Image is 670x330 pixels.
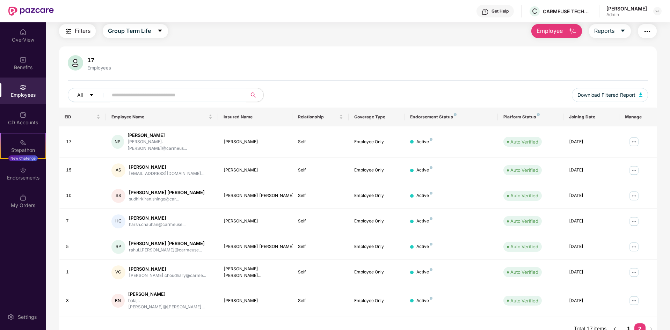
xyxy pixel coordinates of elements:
[416,269,432,276] div: Active
[628,136,640,147] img: manageButton
[354,218,399,225] div: Employee Only
[298,218,343,225] div: Self
[20,194,27,201] img: svg+xml;base64,PHN2ZyBpZD0iTXlfT3JkZXJzIiBkYXRhLW5hbWU9Ik15IE9yZGVycyIgeG1sbnM9Imh0dHA6Ly93d3cudz...
[20,84,27,91] img: svg+xml;base64,PHN2ZyBpZD0iRW1wbG95ZWVzIiB4bWxucz0iaHR0cDovL3d3dy53My5vcmcvMjAwMC9zdmciIHdpZHRoPS...
[354,167,399,174] div: Employee Only
[569,192,614,199] div: [DATE]
[1,147,45,154] div: Stepathon
[66,298,100,304] div: 3
[537,113,540,116] img: svg+xml;base64,PHN2ZyB4bWxucz0iaHR0cDovL3d3dy53My5vcmcvMjAwMC9zdmciIHdpZHRoPSI4IiBoZWlnaHQ9IjgiIH...
[8,7,54,16] img: New Pazcare Logo
[606,5,647,12] div: [PERSON_NAME]
[594,27,614,35] span: Reports
[20,111,27,118] img: svg+xml;base64,PHN2ZyBpZD0iQ0RfQWNjb3VudHMiIGRhdGEtbmFtZT0iQ0QgQWNjb3VudHMiIHhtbG5zPSJodHRwOi8vd3...
[510,269,538,276] div: Auto Verified
[639,93,642,97] img: svg+xml;base64,PHN2ZyB4bWxucz0iaHR0cDovL3d3dy53My5vcmcvMjAwMC9zdmciIHhtbG5zOnhsaW5rPSJodHRwOi8vd3...
[482,8,489,15] img: svg+xml;base64,PHN2ZyBpZD0iSGVscC0zMngzMiIgeG1sbnM9Imh0dHA6Ly93d3cudzMub3JnLzIwMDAvc3ZnIiB3aWR0aD...
[20,56,27,63] img: svg+xml;base64,PHN2ZyBpZD0iQmVuZWZpdHMiIHhtbG5zPSJodHRwOi8vd3d3LnczLm9yZy8yMDAwL3N2ZyIgd2lkdGg9Ij...
[111,240,125,254] div: RP
[354,269,399,276] div: Employee Only
[64,27,73,36] img: svg+xml;base64,PHN2ZyB4bWxucz0iaHR0cDovL3d3dy53My5vcmcvMjAwMC9zdmciIHdpZHRoPSIyNCIgaGVpZ2h0PSIyNC...
[655,8,660,14] img: svg+xml;base64,PHN2ZyBpZD0iRHJvcGRvd24tMzJ4MzIiIHhtbG5zPSJodHRwOi8vd3d3LnczLm9yZy8yMDAwL3N2ZyIgd2...
[298,114,337,120] span: Relationship
[218,108,293,126] th: Insured Name
[129,221,185,228] div: harsh.chauhan@carmeuse...
[410,114,492,120] div: Endorsement Status
[416,167,432,174] div: Active
[106,108,218,126] th: Employee Name
[111,265,125,279] div: VC
[129,240,205,247] div: [PERSON_NAME] [PERSON_NAME]
[75,27,90,35] span: Filters
[298,139,343,145] div: Self
[224,139,287,145] div: [PERSON_NAME]
[628,165,640,176] img: manageButton
[510,138,538,145] div: Auto Verified
[510,297,538,304] div: Auto Verified
[628,267,640,278] img: manageButton
[543,8,592,15] div: CARMEUSE TECHNOLOGIES INDIA PRIVATE LIMITED
[563,108,619,126] th: Joining Date
[454,113,457,116] img: svg+xml;base64,PHN2ZyB4bWxucz0iaHR0cDovL3d3dy53My5vcmcvMjAwMC9zdmciIHdpZHRoPSI4IiBoZWlnaHQ9IjgiIH...
[430,192,432,195] img: svg+xml;base64,PHN2ZyB4bWxucz0iaHR0cDovL3d3dy53My5vcmcvMjAwMC9zdmciIHdpZHRoPSI4IiBoZWlnaHQ9IjgiIH...
[349,108,405,126] th: Coverage Type
[430,138,432,141] img: svg+xml;base64,PHN2ZyB4bWxucz0iaHR0cDovL3d3dy53My5vcmcvMjAwMC9zdmciIHdpZHRoPSI4IiBoZWlnaHQ9IjgiIH...
[292,108,348,126] th: Relationship
[59,108,106,126] th: EID
[569,243,614,250] div: [DATE]
[86,65,112,71] div: Employees
[354,243,399,250] div: Employee Only
[620,28,626,34] span: caret-down
[298,167,343,174] div: Self
[89,93,94,98] span: caret-down
[246,88,264,102] button: search
[643,27,651,36] img: svg+xml;base64,PHN2ZyB4bWxucz0iaHR0cDovL3d3dy53My5vcmcvMjAwMC9zdmciIHdpZHRoPSIyNCIgaGVpZ2h0PSIyNC...
[569,298,614,304] div: [DATE]
[628,216,640,227] img: manageButton
[111,294,125,308] div: BN
[416,218,432,225] div: Active
[111,163,125,177] div: AS
[20,139,27,146] img: svg+xml;base64,PHN2ZyB4bWxucz0iaHR0cDovL3d3dy53My5vcmcvMjAwMC9zdmciIHdpZHRoPSIyMSIgaGVpZ2h0PSIyMC...
[224,266,287,279] div: [PERSON_NAME] [PERSON_NAME]...
[430,268,432,271] img: svg+xml;base64,PHN2ZyB4bWxucz0iaHR0cDovL3d3dy53My5vcmcvMjAwMC9zdmciIHdpZHRoPSI4IiBoZWlnaHQ9IjgiIH...
[589,24,631,38] button: Reportscaret-down
[111,135,124,149] div: NP
[128,298,212,311] div: balaji.[PERSON_NAME]@[PERSON_NAME]...
[20,29,27,36] img: svg+xml;base64,PHN2ZyBpZD0iSG9tZSIgeG1sbnM9Imh0dHA6Ly93d3cudzMub3JnLzIwMDAvc3ZnIiB3aWR0aD0iMjAiIG...
[66,139,100,145] div: 17
[129,272,206,279] div: [PERSON_NAME].choudhary@carme...
[224,298,287,304] div: [PERSON_NAME]
[129,196,205,203] div: sudhirkiran.shinge@car...
[503,114,558,120] div: Platform Status
[129,189,205,196] div: [PERSON_NAME] [PERSON_NAME]
[129,266,206,272] div: [PERSON_NAME]
[224,167,287,174] div: [PERSON_NAME]
[111,214,125,228] div: HC
[224,243,287,250] div: [PERSON_NAME] [PERSON_NAME]
[430,217,432,220] img: svg+xml;base64,PHN2ZyB4bWxucz0iaHR0cDovL3d3dy53My5vcmcvMjAwMC9zdmciIHdpZHRoPSI4IiBoZWlnaHQ9IjgiIH...
[430,297,432,300] img: svg+xml;base64,PHN2ZyB4bWxucz0iaHR0cDovL3d3dy53My5vcmcvMjAwMC9zdmciIHdpZHRoPSI4IiBoZWlnaHQ9IjgiIH...
[68,88,110,102] button: Allcaret-down
[628,241,640,252] img: manageButton
[66,167,100,174] div: 15
[68,55,83,71] img: svg+xml;base64,PHN2ZyB4bWxucz0iaHR0cDovL3d3dy53My5vcmcvMjAwMC9zdmciIHhtbG5zOnhsaW5rPSJodHRwOi8vd3...
[569,269,614,276] div: [DATE]
[59,24,96,38] button: Filters
[572,88,648,102] button: Download Filtered Report
[129,247,205,254] div: rahul.[PERSON_NAME]@carmeuse...
[510,243,538,250] div: Auto Verified
[66,269,100,276] div: 1
[510,192,538,199] div: Auto Verified
[108,27,151,35] span: Group Term Life
[111,189,125,203] div: SS
[111,114,207,120] span: Employee Name
[430,243,432,245] img: svg+xml;base64,PHN2ZyB4bWxucz0iaHR0cDovL3d3dy53My5vcmcvMjAwMC9zdmciIHdpZHRoPSI4IiBoZWlnaHQ9IjgiIH...
[298,243,343,250] div: Self
[66,218,100,225] div: 7
[354,139,399,145] div: Employee Only
[628,295,640,306] img: manageButton
[569,139,614,145] div: [DATE]
[16,314,39,321] div: Settings
[354,298,399,304] div: Employee Only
